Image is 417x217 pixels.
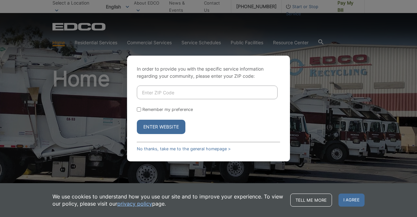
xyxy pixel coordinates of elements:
[137,86,278,99] input: Enter ZIP Code
[142,107,193,112] label: Remember my preference
[137,65,280,80] p: In order to provide you with the specific service information regarding your community, please en...
[117,200,152,207] a: privacy policy
[137,146,231,151] a: No thanks, take me to the general homepage >
[52,193,284,207] p: We use cookies to understand how you use our site and to improve your experience. To view our pol...
[290,194,332,207] a: Tell me more
[338,194,365,207] span: I agree
[137,120,185,134] button: Enter Website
